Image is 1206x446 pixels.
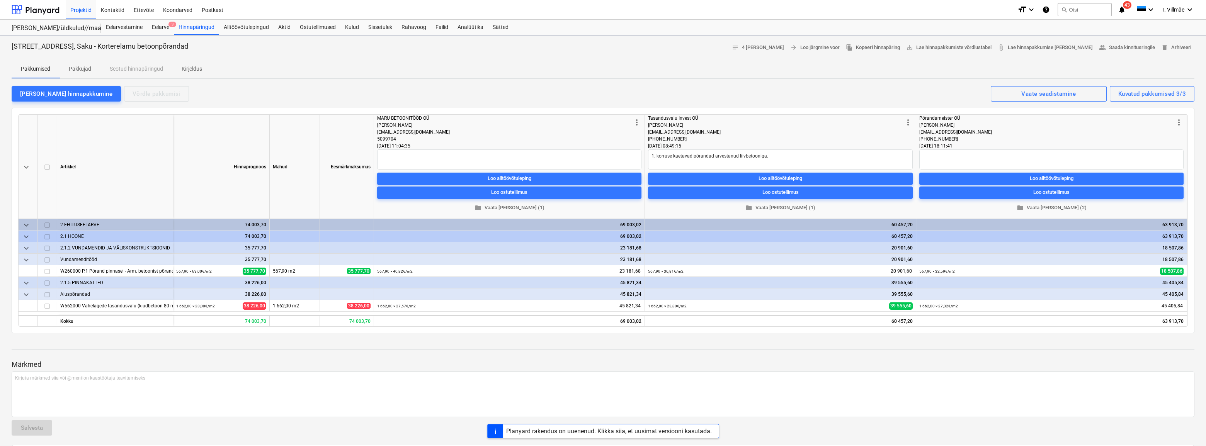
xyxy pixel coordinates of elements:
[12,360,1194,369] p: Märkmed
[1161,303,1184,309] span: 45 405,84
[648,288,913,300] div: 39 555,60
[22,163,31,172] span: keyboard_arrow_down
[1096,42,1158,54] button: Saada kinnitusringile
[182,65,202,73] p: Kirjeldus
[101,20,147,35] div: Eelarvestamine
[147,20,174,35] div: Eelarve
[648,254,913,265] div: 20 901,60
[790,43,840,52] span: Loo järgmine voor
[998,43,1093,52] span: Lae hinnapakkumise [PERSON_NAME]
[1161,43,1191,52] span: Arhiveeri
[176,242,266,254] div: 35 777,70
[919,173,1184,185] button: Loo alltöövõtuleping
[12,86,121,102] button: [PERSON_NAME] hinnapakkumine
[1033,188,1070,197] div: Loo ostutellimus
[397,20,431,35] a: Rahavoog
[648,304,687,308] small: 1 662,00 × 23,80€ / m2
[619,268,641,275] span: 23 181,68
[69,65,91,73] p: Pakkujad
[377,202,641,214] button: Vaata [PERSON_NAME] (1)
[919,254,1184,265] div: 18 507,86
[998,44,1005,51] span: attach_file
[377,219,641,231] div: 69 003,02
[176,277,266,288] div: 38 226,00
[919,136,1174,142] div: [PHONE_NUMBER]
[491,188,527,197] div: Loo ostutellimus
[173,115,270,219] div: Hinnaprognoos
[648,231,913,242] div: 60 457,20
[176,304,215,308] small: 1 662,00 × 23,00€ / m2
[488,20,513,35] a: Sätted
[648,173,913,185] button: Loo alltöövõtuleping
[22,278,31,288] span: keyboard_arrow_down
[1185,5,1194,14] i: keyboard_arrow_down
[320,315,374,326] div: 74 003,70
[648,142,913,149] div: [DATE] 08:49:15
[1174,118,1184,127] span: more_vert
[919,242,1184,254] div: 18 507,86
[1099,44,1106,51] span: people_alt
[919,304,958,308] small: 1 662,00 × 27,32€ / m2
[732,44,739,51] span: notes
[57,315,173,326] div: Kokku
[1042,5,1050,14] i: Abikeskus
[12,24,92,32] div: [PERSON_NAME]/üldkulud//maatööd (2101817//2101766)
[759,174,802,183] div: Loo alltöövõtuleping
[619,303,641,309] span: 45 821,34
[377,187,641,199] button: Loo ostutellimus
[60,242,170,253] div: 2.1.2 VUNDAMENDID JA VÄLISKONSTRUKTSIOONID
[60,219,170,230] div: 2 EHITUSEELARVE
[377,142,641,149] div: [DATE] 11:04:35
[295,20,340,35] a: Ostutellimused
[922,203,1180,212] span: Vaata [PERSON_NAME] (2)
[22,255,31,265] span: keyboard_arrow_down
[60,265,170,276] div: W260000 P.1 Põrand pinnasel - Arm. betoonist põrandaplaat 100mm koos kile ja soojustusega 150mm
[453,20,488,35] a: Analüütika
[919,219,1184,231] div: 63 913,70
[377,129,450,135] span: [EMAIL_ADDRESS][DOMAIN_NAME]
[22,244,31,253] span: keyboard_arrow_down
[1058,3,1112,16] button: Otsi
[60,300,170,311] div: W562000 Vahelagede tasandusvalu (kiudbetoon 80 mm), ehituskile, EPS 30 mm, sammumüra 20 mm, serva...
[380,203,638,212] span: Vaata [PERSON_NAME] (1)
[22,232,31,241] span: keyboard_arrow_down
[1162,7,1184,13] span: T. Villmäe
[22,220,31,230] span: keyboard_arrow_down
[506,427,712,435] div: Planyard rakendus on uuenenud. Klikka siia, et uusimat versiooni kasutada.
[60,277,170,288] div: 2.1.5 PINNAKATTED
[431,20,453,35] a: Failid
[57,115,173,219] div: Artikkel
[168,22,176,27] span: 3
[377,173,641,185] button: Loo alltöövõtuleping
[919,142,1184,149] div: [DATE] 18:11:41
[903,42,995,54] a: Lae hinnapakkumiste võrdlustabel
[176,219,266,231] div: 74 003,70
[340,20,364,35] a: Kulud
[1017,5,1027,14] i: format_size
[991,86,1107,102] button: Vaate seadistamine
[790,44,797,51] span: arrow_forward
[347,303,371,309] span: 38 226,00
[347,268,371,274] span: 35 777,70
[846,43,900,52] span: Kopeeri hinnapäring
[377,231,641,242] div: 69 003,02
[60,254,170,265] div: Vundamenditööd
[648,129,721,135] span: [EMAIL_ADDRESS][DOMAIN_NAME]
[176,231,266,242] div: 74 003,70
[1030,174,1073,183] div: Loo alltöövõtuleping
[1158,42,1194,54] button: Arhiveeri
[648,187,913,199] button: Loo ostutellimus
[1118,5,1126,14] i: notifications
[648,277,913,288] div: 39 555,60
[843,42,903,54] button: Kopeeri hinnapäring
[889,302,913,310] span: 39 555,60
[846,44,853,51] span: file_copy
[1167,409,1206,446] div: Vestlusvidin
[1099,43,1155,52] span: Saada kinnitusringile
[745,204,752,211] span: folder
[1123,1,1131,9] span: 43
[374,315,645,326] div: 69 003,02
